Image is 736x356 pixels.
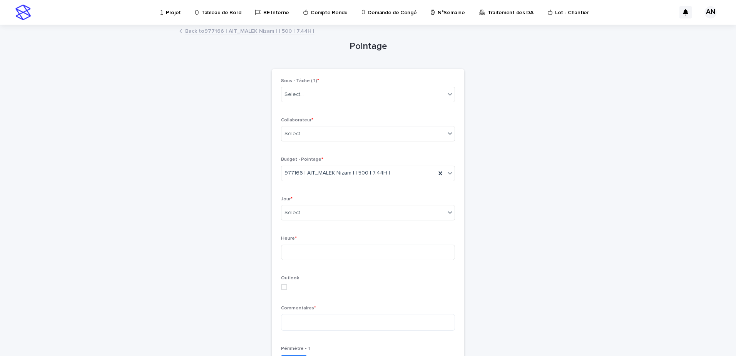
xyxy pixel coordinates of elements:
span: Commentaires [281,306,316,311]
span: 977166 | AIT_MALEK Nizam | | 500 | 7.44H | [284,169,390,177]
span: Heure [281,236,297,241]
span: Collaborateur [281,118,313,123]
img: stacker-logo-s-only.png [15,5,31,20]
div: Select... [284,91,304,99]
div: Select... [284,130,304,138]
h1: Pointage [272,41,464,52]
span: Jour [281,197,293,202]
span: Outlook [281,276,299,280]
div: Select... [284,209,304,217]
a: Back to977166 | AIT_MALEK Nizam | | 500 | 7.44H | [185,26,314,35]
div: AN [704,6,717,18]
span: Budget - Pointage [281,157,323,162]
span: Sous - Tâche (T) [281,79,319,83]
span: Périmètre - T [281,346,311,351]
